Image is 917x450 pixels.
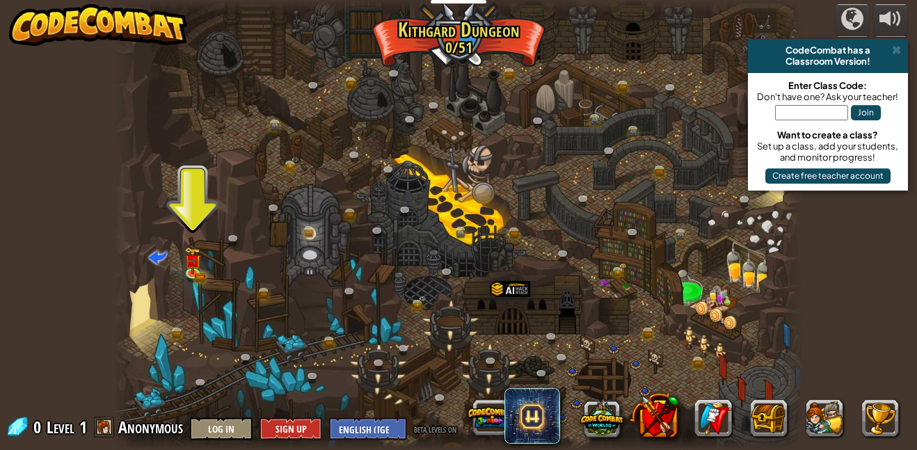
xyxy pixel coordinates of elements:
img: level-banner-unlock.png [184,247,200,274]
span: Level [47,416,74,439]
div: Set up a class, add your students, and monitor progress! [755,140,901,163]
button: Sign Up [260,417,322,440]
img: portrait.png [188,257,198,264]
button: Log In [190,417,253,440]
div: Classroom Version! [753,56,902,67]
span: beta levels on [414,422,456,435]
button: Join [851,105,881,120]
span: 0 [33,416,45,438]
img: bronze-chest.png [195,273,206,282]
img: portrait.png [619,263,627,268]
div: Don't have one? Ask your teacher! [755,91,901,102]
button: Campaigns [835,4,870,37]
button: Adjust volume [873,4,908,37]
div: Want to create a class? [755,129,901,140]
img: portrait.png [292,156,299,162]
button: Create free teacher account [765,168,891,184]
div: CodeCombat has a [753,45,902,56]
img: CodeCombat - Learn how to code by playing a game [9,4,187,46]
span: Anonymous [118,416,183,438]
span: 1 [79,416,87,438]
div: Enter Class Code: [755,80,901,91]
img: portrait.png [419,296,426,302]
